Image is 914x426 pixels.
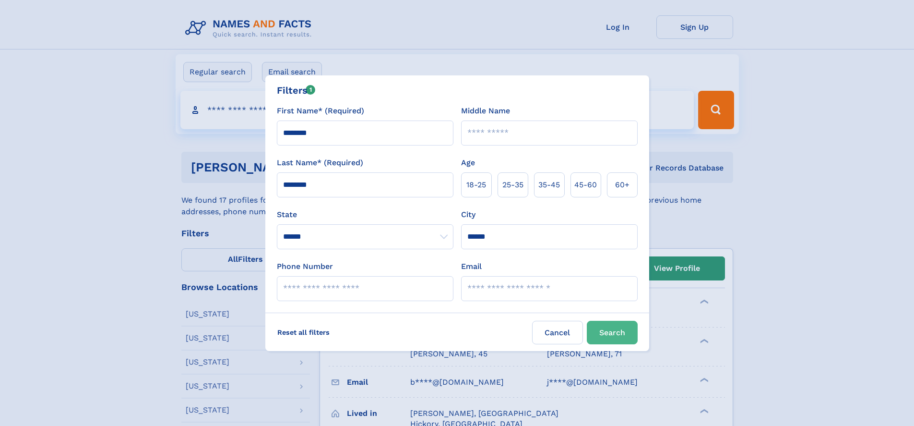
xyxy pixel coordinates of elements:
[277,157,363,169] label: Last Name* (Required)
[466,179,486,191] span: 18‑25
[538,179,560,191] span: 35‑45
[461,105,510,117] label: Middle Name
[271,321,336,344] label: Reset all filters
[277,261,333,272] label: Phone Number
[532,321,583,344] label: Cancel
[587,321,638,344] button: Search
[277,209,453,220] label: State
[277,105,364,117] label: First Name* (Required)
[615,179,629,191] span: 60+
[574,179,597,191] span: 45‑60
[461,209,475,220] label: City
[461,157,475,169] label: Age
[461,261,482,272] label: Email
[502,179,523,191] span: 25‑35
[277,83,316,97] div: Filters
